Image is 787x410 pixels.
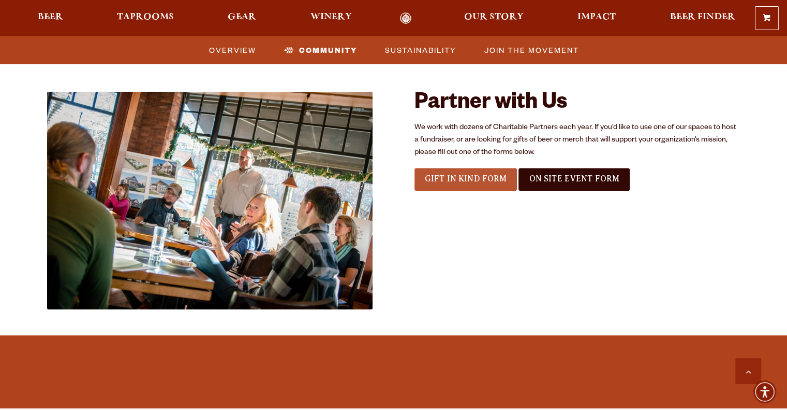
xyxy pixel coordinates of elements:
[117,13,174,21] span: Taprooms
[663,12,741,24] a: Beer Finder
[425,174,507,183] span: Gift In Kind Form
[529,174,619,183] span: On Site Event Form
[518,168,630,191] a: On Site Event Form
[670,13,735,21] span: Beer Finder
[484,43,579,58] span: Join the Movement
[379,43,462,58] a: Sustainability
[47,92,373,309] img: House Beer Built
[110,12,181,24] a: Taprooms
[304,12,359,24] a: Winery
[385,43,456,58] span: Sustainability
[299,43,357,58] span: Community
[478,43,584,58] a: Join the Movement
[221,12,263,24] a: Gear
[278,43,362,58] a: Community
[414,122,740,159] p: We work with dozens of Charitable Partners each year. If you’d like to use one of our spaces to h...
[464,13,524,21] span: Our Story
[577,13,616,21] span: Impact
[414,92,740,117] h2: Partner with Us
[571,12,622,24] a: Impact
[228,13,256,21] span: Gear
[753,380,776,403] div: Accessibility Menu
[387,12,425,24] a: Odell Home
[31,12,70,24] a: Beer
[414,168,517,191] a: Gift In Kind Form
[203,43,261,58] a: Overview
[735,358,761,384] a: Scroll to top
[38,13,63,21] span: Beer
[310,13,352,21] span: Winery
[209,43,256,58] span: Overview
[457,12,530,24] a: Our Story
